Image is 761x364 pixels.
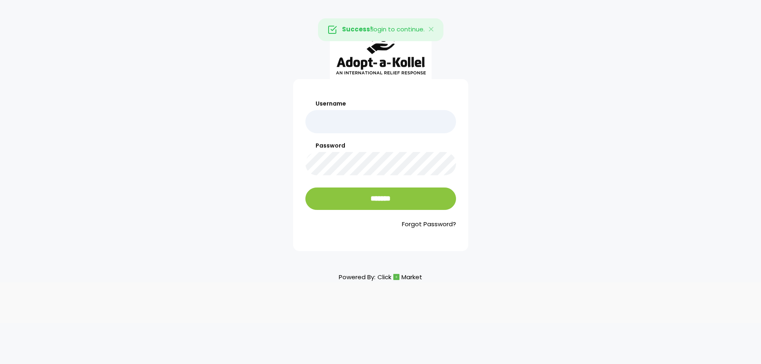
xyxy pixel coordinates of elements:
label: Password [305,141,456,150]
div: login to continue. [318,18,443,41]
a: ClickMarket [377,271,422,282]
p: Powered By: [339,271,422,282]
a: Forgot Password? [305,220,456,229]
label: Username [305,99,456,108]
img: aak_logo_sm.jpeg [330,20,432,79]
button: Close [419,19,443,41]
img: cm_icon.png [393,274,399,280]
strong: Success! [342,25,372,33]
